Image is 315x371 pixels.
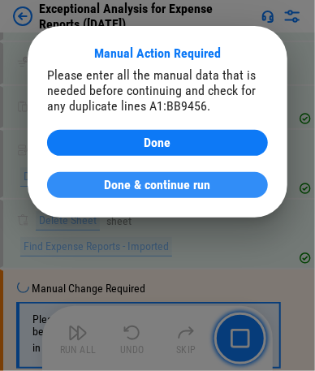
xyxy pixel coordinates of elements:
[47,45,268,61] div: Manual Action Required
[47,130,268,156] button: Done
[145,136,171,149] span: Done
[47,67,268,114] div: Please enter all the manual data that is needed before continuing and check for any duplicate lin...
[105,179,211,192] span: Done & continue run
[47,172,268,198] button: Done & continue run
